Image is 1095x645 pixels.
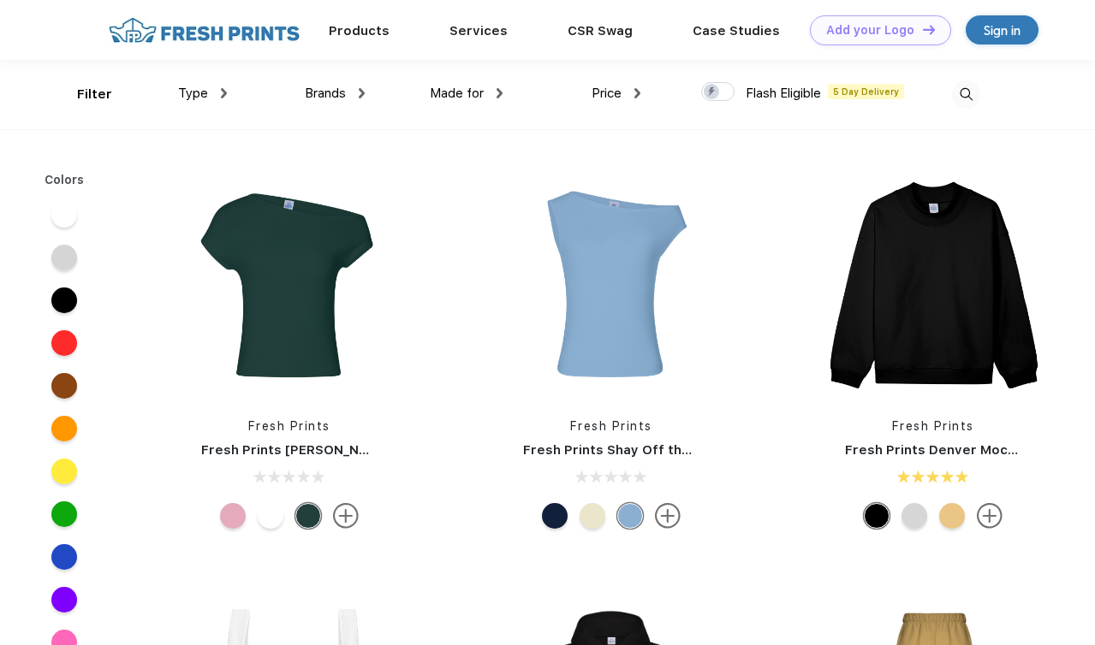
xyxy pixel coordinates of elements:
a: Services [449,23,508,38]
img: desktop_search.svg [952,80,980,109]
div: Filter [77,85,112,104]
div: Light Blue [617,503,643,529]
div: Navy mto [542,503,568,529]
img: func=resize&h=266 [497,173,725,400]
div: Add your Logo [826,23,914,38]
span: Flash Eligible [746,86,821,101]
img: dropdown.png [359,88,365,98]
img: dropdown.png [497,88,503,98]
div: Butter Yellow [580,503,605,529]
div: Black mto [864,503,890,529]
img: more.svg [977,503,1003,529]
img: func=resize&h=266 [819,173,1047,400]
img: dropdown.png [221,88,227,98]
div: Light Pink [220,503,246,529]
span: Price [592,86,622,101]
img: DT [923,25,935,34]
div: Ash Grey [902,503,927,529]
div: Green [295,503,321,529]
a: Fresh Prints Shay Off the Shoulder Tank [523,442,787,458]
a: Fresh Prints [570,419,652,433]
img: more.svg [655,503,681,529]
div: Colors [32,171,98,189]
a: CSR Swag [568,23,633,38]
div: Sign in [984,21,1021,40]
a: Fresh Prints [PERSON_NAME] Off the Shoulder Top [201,442,534,458]
span: Made for [430,86,484,101]
span: Brands [305,86,346,101]
a: Fresh Prints [892,419,974,433]
img: dropdown.png [634,88,640,98]
img: fo%20logo%202.webp [104,15,305,45]
a: Products [329,23,390,38]
div: White mto [258,503,283,529]
a: Fresh Prints [248,419,330,433]
span: 5 Day Delivery [828,84,904,99]
a: Sign in [966,15,1038,44]
img: more.svg [333,503,359,529]
img: func=resize&h=266 [176,173,403,400]
span: Type [178,86,208,101]
div: Bahama Yellow mto [939,503,965,529]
